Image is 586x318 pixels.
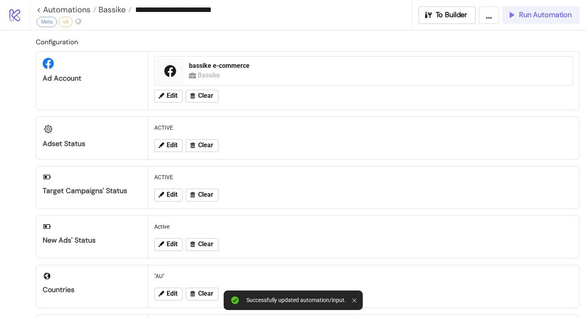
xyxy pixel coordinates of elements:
[167,290,177,297] span: Edit
[186,90,218,103] button: Clear
[186,139,218,152] button: Clear
[167,142,177,149] span: Edit
[167,92,177,99] span: Edit
[479,6,499,24] button: ...
[186,238,218,251] button: Clear
[151,269,576,284] div: "AU"
[186,288,218,300] button: Clear
[154,288,183,300] button: Edit
[154,139,183,152] button: Edit
[43,139,141,148] div: Adset Status
[198,70,222,80] div: Bassike
[37,17,57,27] div: Meta
[502,6,580,24] button: Run Automation
[43,285,141,294] div: Countries
[198,241,213,248] span: Clear
[167,191,177,198] span: Edit
[37,6,96,14] a: < Automations
[151,120,576,135] div: ACTIVE
[198,290,213,297] span: Clear
[154,238,183,251] button: Edit
[43,236,141,245] div: New Ads' Status
[151,219,576,234] div: Active
[154,90,183,103] button: Edit
[419,6,476,24] button: To Builder
[43,186,141,196] div: Target Campaigns' Status
[436,10,468,20] span: To Builder
[198,92,213,99] span: Clear
[151,170,576,185] div: ACTIVE
[519,10,572,20] span: Run Automation
[189,61,568,70] div: bassike e-commerce
[167,241,177,248] span: Edit
[198,191,213,198] span: Clear
[43,74,141,83] div: Ad Account
[198,142,213,149] span: Clear
[59,17,73,27] div: v5
[96,4,126,15] span: Bassike
[154,189,183,201] button: Edit
[36,37,580,47] h2: Configuration
[96,6,132,14] a: Bassike
[246,297,346,304] div: Successfully updated automation/input.
[186,189,218,201] button: Clear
